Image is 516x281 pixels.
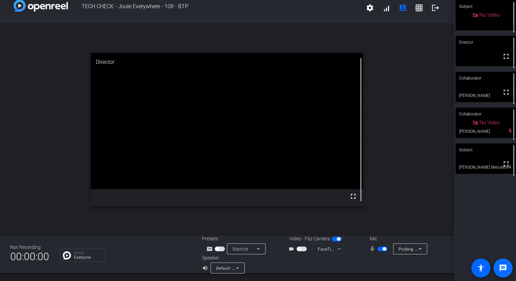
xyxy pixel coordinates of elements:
[202,264,210,272] mat-icon: volume_up
[399,4,407,12] mat-icon: account_box
[74,251,102,254] p: Group
[366,4,374,12] mat-icon: settings
[499,264,507,272] mat-icon: message
[502,52,510,60] mat-icon: fullscreen
[91,53,363,71] div: Director
[63,251,71,259] img: Chat Icon
[202,254,243,262] div: Speaker
[399,246,437,252] span: Podwig (Bluetooth)
[415,4,423,12] mat-icon: grid_on
[369,245,377,253] mat-icon: mic_none
[288,245,297,253] mat-icon: videocam_outline
[502,88,510,96] mat-icon: fullscreen
[216,265,273,271] span: Default - Podwig (Bluetooth)
[206,245,215,253] mat-icon: screen_share_outline
[502,160,510,168] mat-icon: fullscreen
[456,108,516,121] div: Collaborator
[456,36,516,49] div: Director
[10,248,49,265] span: 00:00:00
[289,235,301,242] span: Video
[232,246,248,252] span: Source
[479,120,500,126] span: No Video
[456,143,516,156] div: Subject
[363,235,431,242] div: Mic
[202,235,270,242] div: Present
[305,235,330,242] span: Flip Camera
[477,264,485,272] mat-icon: accessibility
[456,72,516,85] div: Collaborator
[349,192,357,200] mat-icon: fullscreen
[479,12,500,18] span: No Video
[431,4,440,12] mat-icon: logout
[10,244,49,251] div: Not Recording
[74,255,102,259] p: Everyone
